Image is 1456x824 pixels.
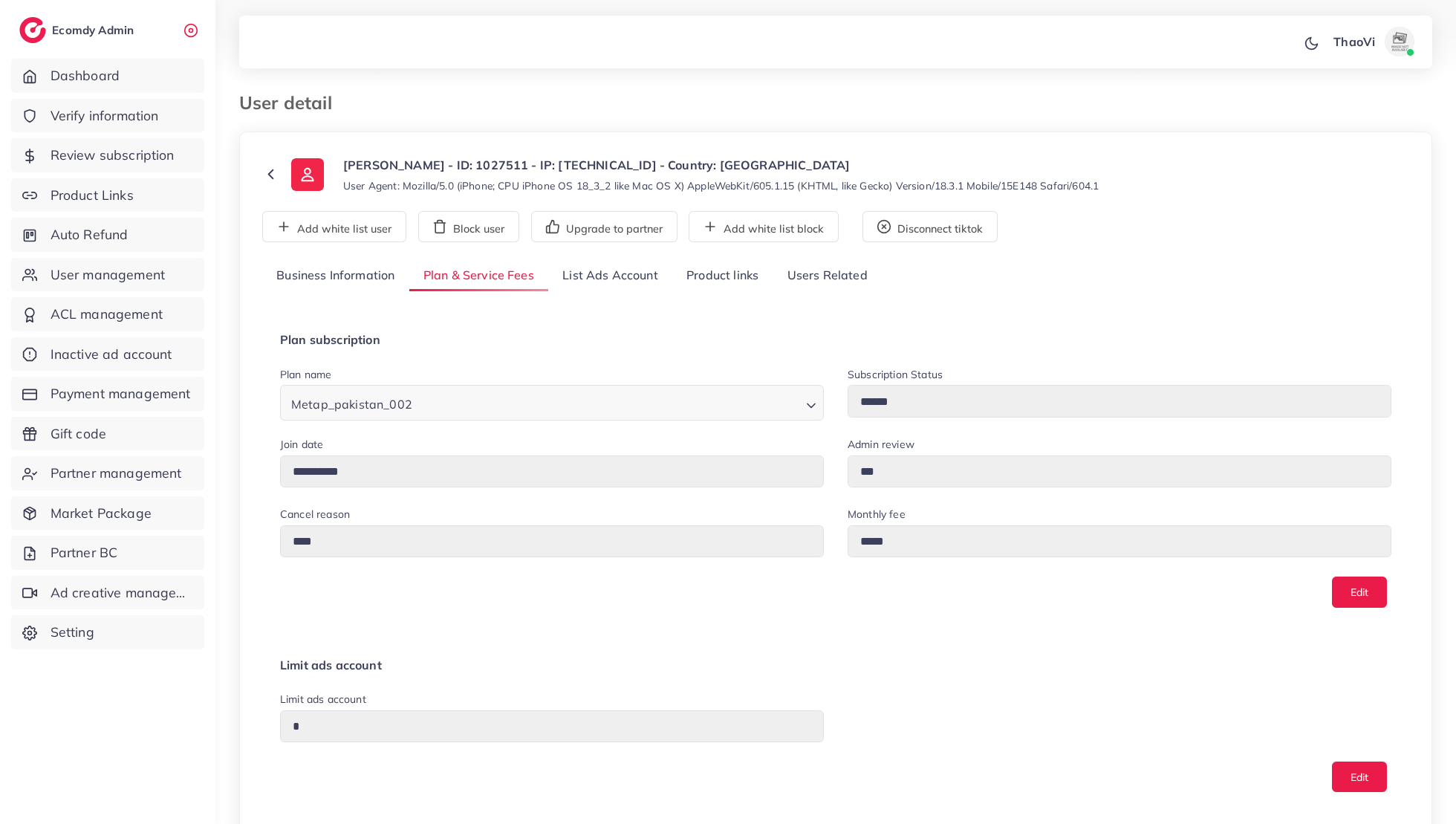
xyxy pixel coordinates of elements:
a: Partner BC [11,536,204,570]
label: Join date [280,437,323,452]
a: List Ads Account [548,260,672,292]
a: Dashboard [11,59,204,93]
a: Setting [11,615,204,649]
span: Inactive ad account [51,345,172,364]
a: Payment management [11,377,204,411]
button: Add white list user [262,211,406,242]
span: Partner management [51,464,182,483]
a: Ad creative management [11,576,204,610]
a: Plan & Service Fees [409,260,548,292]
h4: Plan subscription [280,333,1391,347]
a: Business Information [262,260,409,292]
h2: Ecomdy Admin [52,23,137,37]
span: Verify information [51,106,159,126]
span: Ad creative management [51,583,193,603]
small: User Agent: Mozilla/5.0 (iPhone; CPU iPhone OS 18_3_2 like Mac OS X) AppleWebKit/605.1.15 (KHTML,... [343,178,1099,193]
span: Market Package [51,504,152,523]
h4: Limit ads account [280,658,1391,672]
a: Market Package [11,496,204,531]
span: Payment management [51,384,191,403]
a: Verify information [11,99,204,133]
p: [PERSON_NAME] - ID: 1027511 - IP: [TECHNICAL_ID] - Country: [GEOGRAPHIC_DATA] [343,156,1099,174]
span: Auto Refund [51,225,129,244]
button: Upgrade to partner [531,211,677,242]
a: logoEcomdy Admin [19,17,137,43]
label: Monthly fee [848,507,906,522]
button: Block user [418,211,519,242]
a: Partner management [11,456,204,490]
img: ic-user-info.36bf1079.svg [291,158,324,191]
a: Users Related [773,260,881,292]
label: Subscription Status [848,367,943,382]
a: Review subscription [11,138,204,172]
button: Edit [1332,762,1387,792]
a: ThaoViavatar [1325,27,1420,56]
label: Limit ads account [280,692,366,707]
span: Partner BC [51,543,118,562]
img: logo [19,17,46,43]
a: Gift code [11,417,204,451]
h3: User detail [239,92,344,114]
img: avatar [1385,27,1414,56]
span: User management [51,265,165,285]
div: Search for option [280,385,824,420]
a: Product links [672,260,773,292]
input: Search for option [417,390,800,415]
label: Cancel reason [280,507,350,522]
span: Setting [51,623,94,642]
a: ACL management [11,297,204,331]
span: Review subscription [51,146,175,165]
p: ThaoVi [1333,33,1375,51]
a: Auto Refund [11,218,204,252]
a: Inactive ad account [11,337,204,372]
a: Product Links [11,178,204,213]
span: Product Links [51,186,134,205]
span: Metap_pakistan_002 [288,394,415,415]
span: ACL management [51,305,163,324]
label: Admin review [848,437,914,452]
button: Disconnect tiktok [862,211,998,242]
button: Edit [1332,577,1387,607]
label: Plan name [280,367,331,382]
span: Dashboard [51,66,120,85]
span: Gift code [51,424,106,444]
button: Add white list block [689,211,839,242]
a: User management [11,258,204,292]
